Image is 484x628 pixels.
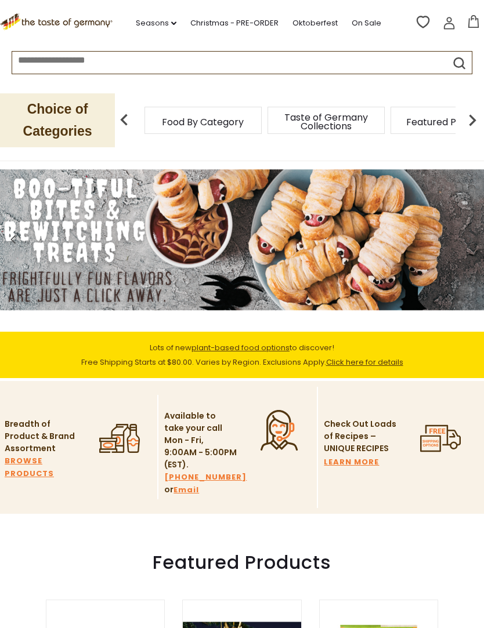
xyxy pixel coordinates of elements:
a: BROWSE PRODUCTS [5,455,77,480]
p: Available to take your call Mon - Fri, 9:00AM - 5:00PM (EST). or [164,410,237,496]
a: On Sale [352,17,381,30]
a: Oktoberfest [292,17,338,30]
a: Taste of Germany Collections [280,113,373,130]
a: Food By Category [162,118,244,126]
span: Lots of new to discover! Free Shipping Starts at $80.00. Varies by Region. Exclusions Apply. [81,342,403,368]
p: Breadth of Product & Brand Assortment [5,418,77,455]
a: plant-based food options [192,342,290,353]
a: LEARN MORE [324,456,379,469]
a: [PHONE_NUMBER] [164,471,247,484]
a: Email [174,484,199,496]
img: next arrow [461,108,484,132]
a: Christmas - PRE-ORDER [190,17,279,30]
a: Seasons [136,17,176,30]
p: Check Out Loads of Recipes – UNIQUE RECIPES [324,418,396,455]
a: Click here for details [326,357,403,368]
img: previous arrow [113,108,136,132]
